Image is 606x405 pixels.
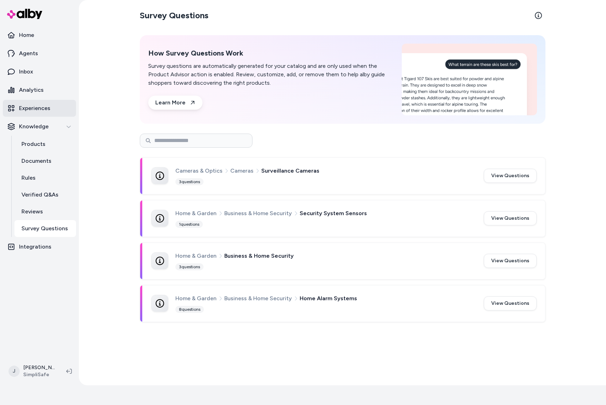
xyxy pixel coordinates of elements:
img: alby Logo [7,9,42,19]
p: Analytics [19,86,44,94]
button: View Questions [484,169,537,183]
a: Home [3,27,76,44]
a: Inbox [3,63,76,80]
span: Business & Home Security [224,251,294,261]
p: [PERSON_NAME] [23,364,55,371]
a: Reviews [14,203,76,220]
button: Knowledge [3,118,76,135]
span: SimpliSafe [23,371,55,378]
div: 3 questions [175,178,204,185]
a: Experiences [3,100,76,117]
img: How Survey Questions Work [402,44,537,115]
span: Cameras & Optics [175,166,223,175]
p: Inbox [19,67,33,76]
p: Documents [21,157,51,165]
a: Documents [14,153,76,169]
button: View Questions [484,254,537,268]
p: Integrations [19,243,51,251]
span: Surveillance Cameras [261,166,319,175]
span: Home & Garden [175,209,217,218]
div: 1 questions [175,221,203,228]
button: J[PERSON_NAME]SimpliSafe [4,360,61,382]
p: Reviews [21,207,43,216]
a: Analytics [3,82,76,98]
p: Rules [21,174,36,182]
span: Security System Sensors [300,209,367,218]
p: Verified Q&As [21,191,58,199]
span: Home & Garden [175,294,217,303]
p: Knowledge [19,122,49,131]
span: Business & Home Security [224,294,292,303]
span: Home Alarm Systems [300,294,357,303]
a: Survey Questions [14,220,76,237]
p: Experiences [19,104,50,112]
p: Home [19,31,34,39]
span: Business & Home Security [224,209,292,218]
a: Learn More [148,96,202,110]
a: Integrations [3,238,76,255]
a: Agents [3,45,76,62]
p: Survey questions are automatically generated for your catalog and are only used when the Product ... [148,62,393,87]
button: View Questions [484,211,537,225]
h2: How Survey Questions Work [148,49,393,58]
h2: Survey Questions [140,10,208,21]
a: Verified Q&As [14,186,76,203]
p: Survey Questions [21,224,68,233]
span: Cameras [230,166,254,175]
button: View Questions [484,296,537,310]
p: Products [21,140,45,148]
span: Home & Garden [175,251,217,261]
div: 3 questions [175,263,204,270]
div: 8 questions [175,306,204,313]
span: J [8,366,20,377]
a: Products [14,136,76,153]
a: Rules [14,169,76,186]
p: Agents [19,49,38,58]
